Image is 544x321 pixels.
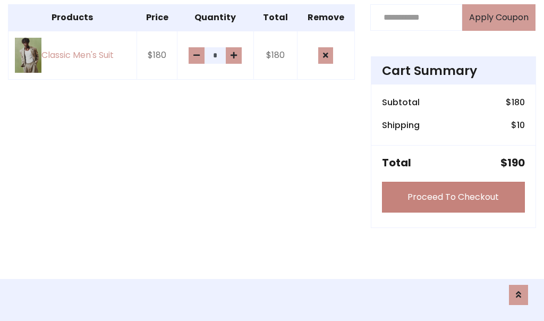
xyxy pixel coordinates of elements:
[8,4,137,31] th: Products
[297,4,354,31] th: Remove
[500,156,525,169] h5: $
[511,120,525,130] h6: $
[517,119,525,131] span: 10
[382,120,420,130] h6: Shipping
[462,4,535,31] button: Apply Coupon
[382,63,525,78] h4: Cart Summary
[382,97,420,107] h6: Subtotal
[253,4,297,31] th: Total
[506,97,525,107] h6: $
[382,182,525,213] a: Proceed To Checkout
[137,31,177,80] td: $180
[15,38,130,73] a: Classic Men's Suit
[507,155,525,170] span: 190
[177,4,253,31] th: Quantity
[382,156,411,169] h5: Total
[137,4,177,31] th: Price
[253,31,297,80] td: $180
[512,96,525,108] span: 180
